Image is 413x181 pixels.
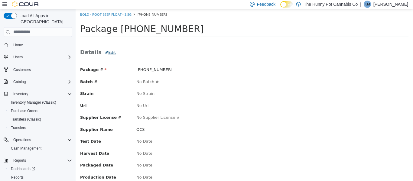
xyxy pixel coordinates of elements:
[8,165,37,173] a: Dashboards
[8,99,59,106] a: Inventory Manager (Classic)
[8,116,44,123] a: Transfers (Classic)
[304,1,358,8] p: The Hunny Pot Cannabis Co
[365,1,370,8] span: KM
[61,154,77,158] span: No Date
[11,157,72,164] span: Reports
[1,90,74,98] button: Inventory
[61,70,83,75] span: No Batch #
[5,106,46,111] span: Supplier License #
[61,118,69,123] span: OCS
[8,116,72,123] span: Transfers (Classic)
[11,125,26,130] span: Transfers
[11,53,25,61] button: Users
[5,40,26,46] span: Details
[5,94,11,99] span: Url
[8,124,28,131] a: Transfers
[61,130,77,134] span: No Date
[6,124,74,132] button: Transfers
[1,65,74,74] button: Customers
[5,166,41,170] span: Production Date
[8,107,72,115] span: Purchase Orders
[8,99,72,106] span: Inventory Manager (Classic)
[11,53,72,61] span: Users
[364,1,371,8] div: Keegan Muir
[5,142,34,147] span: Harvest Date
[11,78,28,86] button: Catalog
[11,136,34,144] button: Operations
[11,146,41,151] span: Cash Management
[11,66,33,73] a: Customers
[11,136,72,144] span: Operations
[11,90,31,98] button: Inventory
[11,41,72,49] span: Home
[61,106,104,111] span: No Supplier License #
[26,38,44,49] button: Edit
[11,41,25,49] a: Home
[5,15,128,25] span: Package [PHONE_NUMBER]
[17,13,72,25] span: Load All Apps in [GEOGRAPHIC_DATA]
[11,166,35,171] span: Dashboards
[5,118,37,123] span: Supplier Name
[13,158,26,163] span: Reports
[280,1,293,8] input: Dark Mode
[373,1,408,8] p: [PERSON_NAME]
[257,1,275,7] span: Feedback
[1,53,74,61] button: Users
[5,154,38,158] span: Packaged Date
[11,100,56,105] span: Inventory Manager (Classic)
[8,174,26,181] a: Reports
[8,124,72,131] span: Transfers
[11,78,72,86] span: Catalog
[1,136,74,144] button: Operations
[1,40,74,49] button: Home
[61,58,97,63] span: [PHONE_NUMBER]
[360,1,361,8] p: |
[8,107,41,115] a: Purchase Orders
[13,137,31,142] span: Operations
[11,90,72,98] span: Inventory
[11,175,24,180] span: Reports
[5,82,18,87] span: Strain
[61,166,77,170] span: No Date
[11,66,72,73] span: Customers
[5,130,25,134] span: Test Date
[5,3,56,8] a: BOLD - Root Beer Float - 3.5g
[11,108,38,113] span: Purchase Orders
[6,107,74,115] button: Purchase Orders
[8,145,44,152] a: Cash Management
[6,115,74,124] button: Transfers (Classic)
[6,144,74,153] button: Cash Management
[8,165,72,173] span: Dashboards
[13,79,26,84] span: Catalog
[5,70,22,75] span: Batch #
[62,3,91,8] span: [PHONE_NUMBER]
[6,165,74,173] a: Dashboards
[8,145,72,152] span: Cash Management
[61,82,79,87] span: No Strain
[1,78,74,86] button: Catalog
[6,98,74,107] button: Inventory Manager (Classic)
[13,92,28,96] span: Inventory
[61,94,73,99] span: No Url
[12,1,39,7] img: Cova
[13,55,23,60] span: Users
[13,67,31,72] span: Customers
[13,43,23,47] span: Home
[11,117,41,122] span: Transfers (Classic)
[5,58,31,63] span: Package #
[1,156,74,165] button: Reports
[11,157,28,164] button: Reports
[61,142,77,147] span: No Date
[8,174,72,181] span: Reports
